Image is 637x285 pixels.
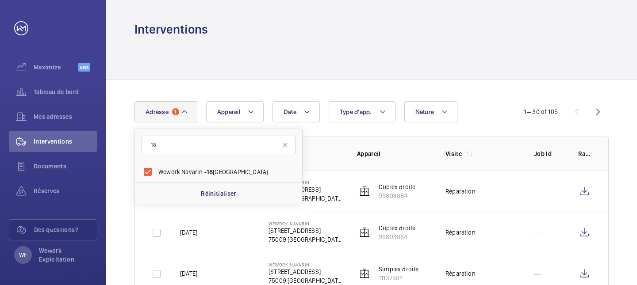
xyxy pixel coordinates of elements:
p: Duplex droite [379,182,415,191]
p: --- [534,228,541,237]
p: 75009 [GEOGRAPHIC_DATA] [269,235,343,244]
input: Trouvez une adresse [142,136,295,154]
p: [STREET_ADDRESS] [269,185,343,194]
p: 11137584 [379,274,419,282]
button: Nature [404,101,458,122]
h1: Interventions [134,21,208,38]
p: Duplex droite [379,224,415,232]
div: 1 – 30 of 105 [524,107,558,116]
p: [STREET_ADDRESS] [269,226,343,235]
p: Wework Navarin [269,180,343,185]
span: Réserves [34,186,97,195]
p: Réinitialiser [201,189,236,198]
p: 75009 [GEOGRAPHIC_DATA] [269,194,343,203]
p: Adresse [269,149,343,158]
span: Des questions? [34,225,97,234]
span: Appareil [217,108,240,115]
p: Job Id [534,149,564,158]
span: Date [284,108,296,115]
button: Type d'app. [329,101,395,122]
span: Documents [34,162,97,171]
span: 18 [207,168,213,175]
div: Réparation [445,187,476,196]
p: Wework Navarin [269,221,343,226]
p: --- [534,269,541,278]
img: elevator.svg [359,268,370,279]
span: Adresse [146,108,169,115]
span: Tableau de bord [34,87,97,96]
span: Maximize [34,63,78,72]
p: Rapport [578,149,591,158]
p: Simplex droite [379,265,419,274]
div: Réparation [445,228,476,237]
p: 95804884 [379,232,415,241]
p: Appareil [357,149,431,158]
span: Nature [415,108,434,115]
button: Appareil [206,101,264,122]
div: Réparation [445,269,476,278]
p: [DATE] [180,269,197,278]
p: [STREET_ADDRESS] [269,267,343,276]
img: elevator.svg [359,227,370,238]
span: Type d'app. [340,108,372,115]
span: Wework Navarin - [GEOGRAPHIC_DATA] [158,167,280,176]
p: 95804884 [379,191,415,200]
p: 75009 [GEOGRAPHIC_DATA] [269,276,343,285]
img: elevator.svg [359,186,370,197]
p: Wework Navarin [269,262,343,267]
span: 1 [172,108,179,115]
p: Wework Exploitation [39,246,92,264]
button: Adresse1 [134,101,197,122]
p: Visite [445,149,462,158]
span: Beta [78,63,90,72]
span: Interventions [34,137,97,146]
p: [DATE] [180,228,197,237]
p: WE [19,251,27,259]
span: Mes adresses [34,112,97,121]
button: Date [272,101,320,122]
p: --- [534,187,541,196]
